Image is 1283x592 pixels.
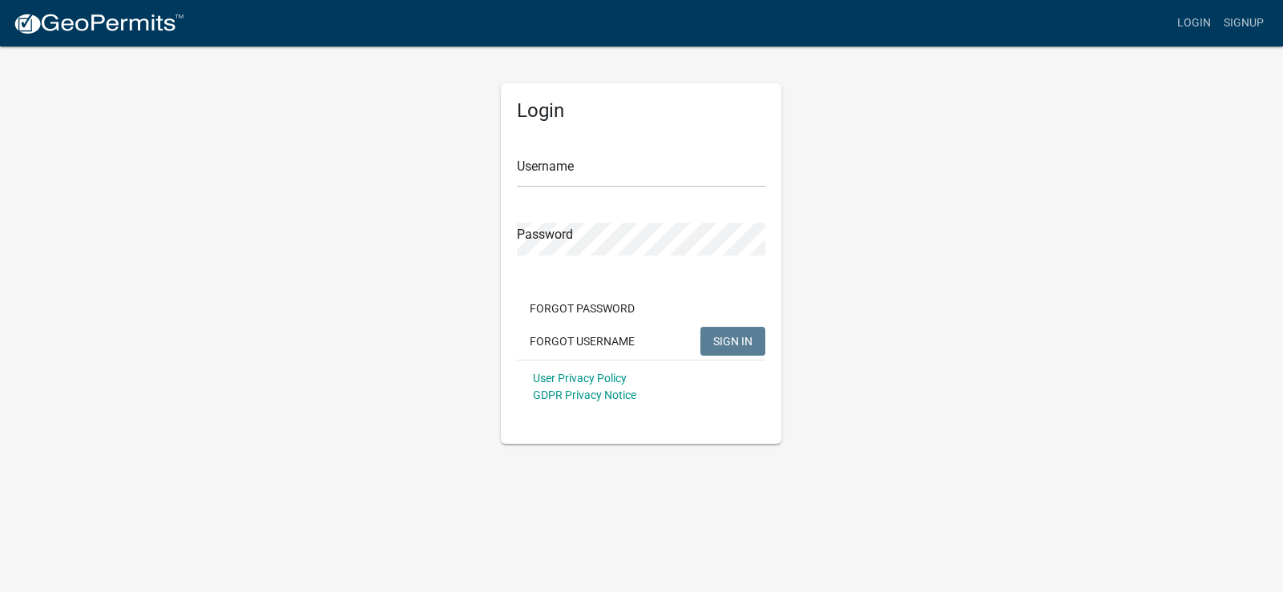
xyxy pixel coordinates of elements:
button: Forgot Password [517,294,648,323]
a: User Privacy Policy [533,372,627,385]
a: GDPR Privacy Notice [533,389,636,401]
span: SIGN IN [713,334,752,347]
a: Signup [1217,8,1270,38]
button: SIGN IN [700,327,765,356]
button: Forgot Username [517,327,648,356]
a: Login [1171,8,1217,38]
h5: Login [517,99,765,123]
